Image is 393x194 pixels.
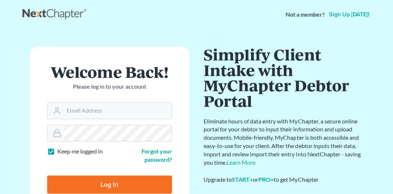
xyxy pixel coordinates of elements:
a: START+ [232,176,253,183]
a: PRO+ [259,176,274,183]
strong: Not a member? [286,10,325,19]
div: Upgrade to or to get MyChapter [204,176,364,184]
p: Please log in to your account [47,83,172,91]
input: Log In [47,176,172,194]
h1: Welcome Back! [47,64,172,80]
label: Keep me logged in [57,147,103,156]
a: Sign up [DATE]! [328,12,371,17]
a: Learn More [227,159,256,166]
p: Eliminate hours of data entry with MyChapter, a secure online portal for your debtor to input the... [204,117,364,167]
input: Email Address [64,103,172,119]
h1: Simplify Client Intake with MyChapter Debtor Portal [204,47,364,109]
a: Forgot your password? [142,148,172,163]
